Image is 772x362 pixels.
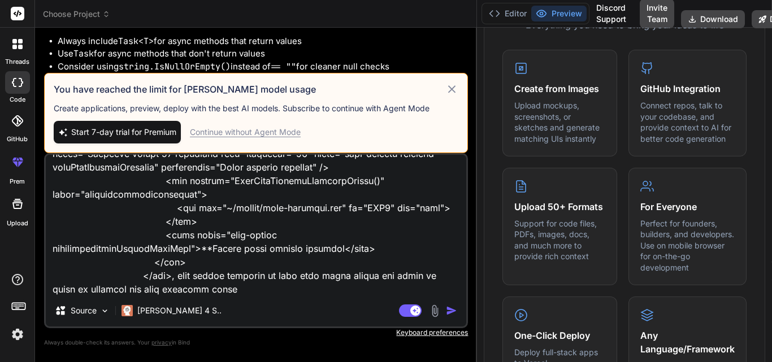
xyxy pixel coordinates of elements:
[54,82,445,96] h3: You have reached the limit for [PERSON_NAME] model usage
[137,305,222,316] p: [PERSON_NAME] 4 S..
[514,100,605,144] p: Upload mockups, screenshots, or sketches and generate matching UIs instantly
[484,6,531,21] button: Editor
[514,82,605,95] h4: Create from Images
[151,339,172,346] span: privacy
[681,10,745,28] button: Download
[640,100,735,144] p: Connect repos, talk to your codebase, and provide context to AI for better code generation
[43,8,110,20] span: Choose Project
[7,134,28,144] label: GitHub
[5,57,29,67] label: threads
[531,6,587,21] button: Preview
[640,218,735,273] p: Perfect for founders, builders, and developers. Use on mobile browser for on-the-go development
[10,177,25,186] label: prem
[446,305,457,316] img: icon
[54,121,181,143] button: Start 7-day trial for Premium
[71,127,176,138] span: Start 7-day trial for Premium
[7,219,28,228] label: Upload
[428,304,441,317] img: attachment
[514,200,605,213] h4: Upload 50+ Formats
[640,200,735,213] h4: For Everyone
[73,48,94,59] code: Task
[118,36,154,47] code: Task<T>
[44,328,468,337] p: Keyboard preferences
[122,305,133,316] img: Claude 4 Sonnet
[514,329,605,342] h4: One-Click Deploy
[10,95,25,104] label: code
[44,337,468,348] p: Always double-check its answers. Your in Bind
[190,127,301,138] div: Continue without Agent Mode
[46,155,466,295] textarea: <lor ipsum="dol-si-64"> <ame conse="ad-3 eli-sed"> <doeiu tempo="inci-utlab et-dolo">Mag Aliquaen...
[8,325,27,344] img: settings
[271,61,296,72] code: == ""
[640,329,735,356] h4: Any Language/Framework
[71,305,97,316] p: Source
[58,47,466,60] li: Use for async methods that don't return values
[58,35,466,48] li: Always include for async methods that return values
[119,61,231,72] code: string.IsNullOrEmpty()
[54,103,458,114] p: Create applications, preview, deploy with the best AI models. Subscribe to continue with Agent Mode
[58,60,466,73] li: Consider using instead of for cleaner null checks
[100,306,110,316] img: Pick Models
[640,82,735,95] h4: GitHub Integration
[514,218,605,262] p: Support for code files, PDFs, images, docs, and much more to provide rich context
